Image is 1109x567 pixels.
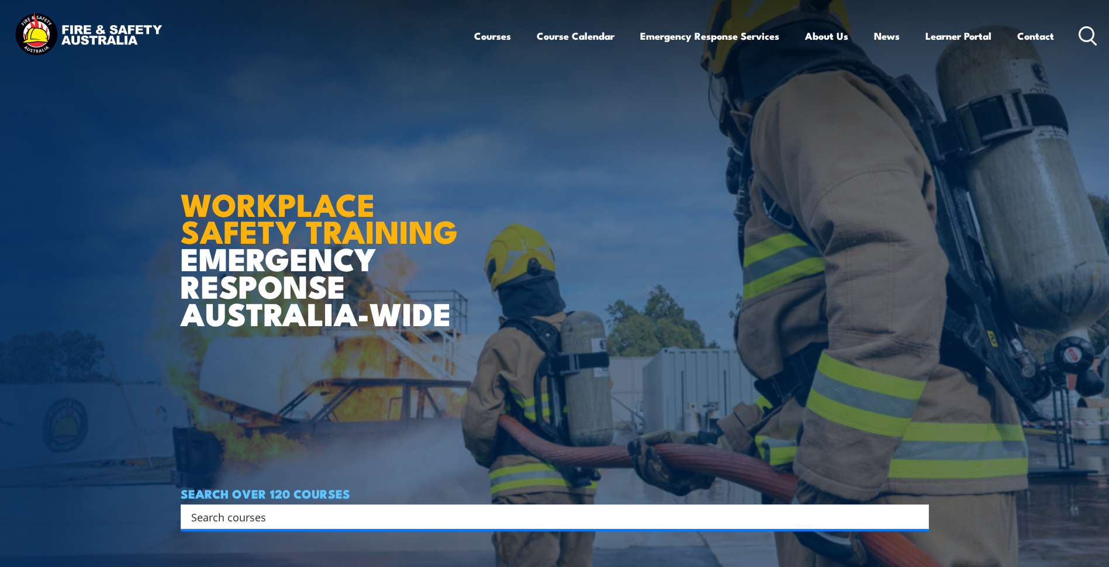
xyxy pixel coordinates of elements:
a: Learner Portal [925,20,991,51]
a: News [874,20,900,51]
a: Courses [474,20,511,51]
button: Search magnifier button [908,509,925,525]
h1: EMERGENCY RESPONSE AUSTRALIA-WIDE [181,161,467,327]
a: Contact [1017,20,1054,51]
a: About Us [805,20,848,51]
input: Search input [191,508,903,525]
strong: WORKPLACE SAFETY TRAINING [181,179,458,255]
a: Emergency Response Services [640,20,779,51]
form: Search form [194,509,906,525]
h4: SEARCH OVER 120 COURSES [181,487,929,500]
a: Course Calendar [537,20,614,51]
